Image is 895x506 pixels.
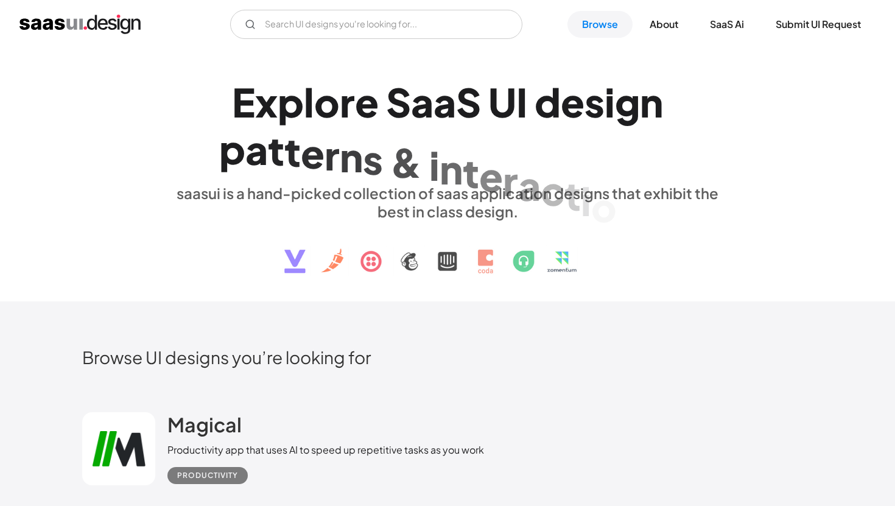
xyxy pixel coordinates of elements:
[19,15,141,34] a: home
[167,184,728,220] div: saasui is a hand-picked collection of saas application designs that exhibit the best in class des...
[230,10,522,39] input: Search UI designs you're looking for...
[177,468,238,483] div: Productivity
[479,153,503,200] div: e
[488,79,516,125] div: U
[518,162,541,209] div: a
[591,183,617,230] div: o
[390,139,422,186] div: &
[268,127,284,174] div: t
[584,79,605,125] div: s
[541,167,564,214] div: c
[561,79,584,125] div: e
[581,178,591,225] div: i
[503,157,518,204] div: r
[278,79,304,125] div: p
[304,79,314,125] div: l
[463,149,479,196] div: t
[167,443,484,457] div: Productivity app that uses AI to speed up repetitive tasks as you work
[567,11,633,38] a: Browse
[516,79,527,125] div: I
[440,146,463,192] div: n
[232,79,255,125] div: E
[325,132,340,178] div: r
[386,79,411,125] div: S
[429,142,440,189] div: i
[284,128,301,175] div: t
[230,10,522,39] form: Email Form
[635,11,693,38] a: About
[456,79,481,125] div: S
[535,79,561,125] div: d
[761,11,876,38] a: Submit UI Request
[167,412,242,437] h2: Magical
[615,79,640,125] div: g
[167,79,728,172] h1: Explore SaaS UI design patterns & interactions.
[695,11,759,38] a: SaaS Ai
[355,79,379,125] div: e
[605,79,615,125] div: i
[433,79,456,125] div: a
[340,79,355,125] div: r
[263,220,632,284] img: text, icon, saas logo
[363,136,383,183] div: s
[255,79,278,125] div: x
[82,346,813,368] h2: Browse UI designs you’re looking for
[340,134,363,181] div: n
[640,79,663,125] div: n
[219,125,245,172] div: p
[301,130,325,177] div: e
[411,79,433,125] div: a
[314,79,340,125] div: o
[564,172,581,219] div: t
[167,412,242,443] a: Magical
[245,126,268,173] div: a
